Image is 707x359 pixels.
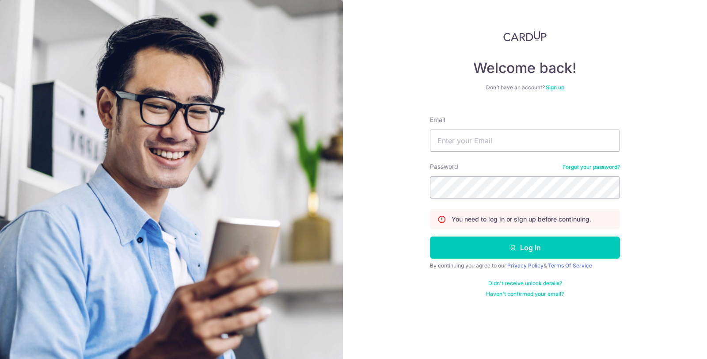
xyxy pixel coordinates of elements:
a: Haven't confirmed your email? [486,290,564,298]
input: Enter your Email [430,130,620,152]
img: CardUp Logo [503,31,547,42]
h4: Welcome back! [430,59,620,77]
label: Email [430,115,445,124]
a: Terms Of Service [548,262,592,269]
p: You need to log in or sign up before continuing. [452,215,591,224]
a: Sign up [546,84,564,91]
label: Password [430,162,458,171]
button: Log in [430,237,620,259]
div: By continuing you agree to our & [430,262,620,269]
a: Didn't receive unlock details? [488,280,562,287]
a: Privacy Policy [507,262,544,269]
div: Don’t have an account? [430,84,620,91]
a: Forgot your password? [563,164,620,171]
